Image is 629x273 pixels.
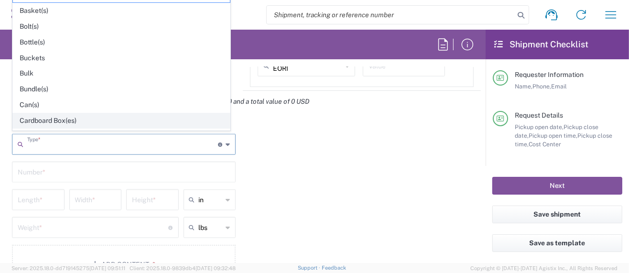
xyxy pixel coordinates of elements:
[529,141,561,148] span: Cost Center
[551,83,567,90] span: Email
[130,265,236,271] span: Client: 2025.18.0-9839db4
[89,265,125,271] span: [DATE] 09:51:11
[13,82,230,97] span: Bundle(s)
[13,113,230,128] span: Cardboard Box(es)
[529,132,577,139] span: Pickup open time,
[11,265,125,271] span: Server: 2025.18.0-dd719145275
[267,6,514,24] input: Shipment, tracking or reference number
[13,129,230,144] span: Carton(s)
[195,265,236,271] span: [DATE] 09:32:48
[494,39,588,50] h2: Shipment Checklist
[492,177,622,195] button: Next
[5,98,316,105] em: Total shipment is made up of 1 package(s) containing 0 piece(s) weighing 0 and a total value of 0...
[532,83,551,90] span: Phone,
[298,265,322,271] a: Support
[515,83,532,90] span: Name,
[492,206,622,223] button: Save shipment
[13,66,230,81] span: Bulk
[515,71,584,78] span: Requester Information
[13,98,230,112] span: Can(s)
[492,234,622,252] button: Save as template
[515,123,564,131] span: Pickup open date,
[322,265,346,271] a: Feedback
[515,111,563,119] span: Request Details
[470,264,618,273] span: Copyright © [DATE]-[DATE] Agistix Inc., All Rights Reserved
